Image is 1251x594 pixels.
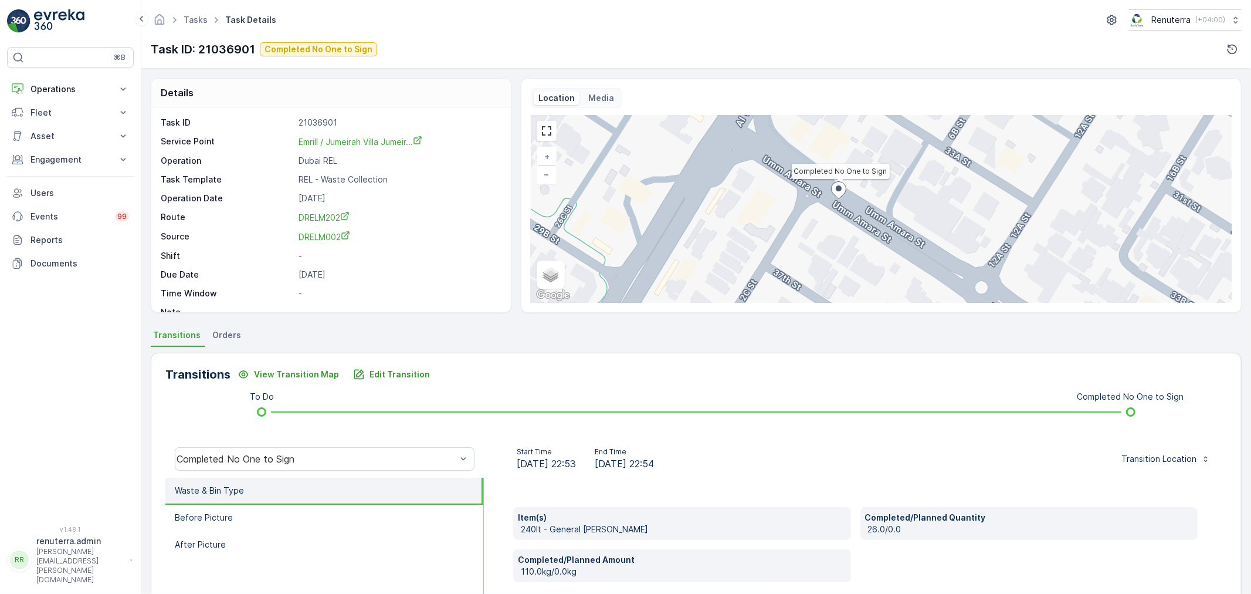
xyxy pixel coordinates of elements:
span: Task Details [223,14,279,26]
img: Screenshot_2024-07-26_at_13.33.01.png [1128,14,1147,26]
p: Fleet [30,107,110,119]
button: Completed No One to Sign [260,42,377,56]
a: Events99 [7,205,134,228]
p: Task ID [161,117,294,129]
a: Emrill / Jumeirah Villa Jumeir... [299,136,422,147]
span: v 1.48.1 [7,526,134,533]
p: Before Picture [175,512,233,524]
p: Location [538,92,575,104]
p: Start Time [517,447,576,457]
a: Tasks [184,15,208,25]
button: Operations [7,77,134,101]
p: Media [589,92,615,104]
span: Emrill / Jumeirah Villa Jumeir... [299,137,422,147]
p: Documents [30,258,129,269]
div: Completed No One to Sign [177,454,456,464]
p: 26.0/0.0 [868,524,1194,535]
p: Completed/Planned Quantity [865,512,1194,524]
a: Open this area in Google Maps (opens a new window) [534,288,572,303]
p: renuterra.admin [36,535,124,547]
span: − [544,169,550,179]
span: DRELM202 [299,212,350,222]
p: Shift [161,250,294,262]
button: RRrenuterra.admin[PERSON_NAME][EMAIL_ADDRESS][PERSON_NAME][DOMAIN_NAME] [7,535,134,585]
p: - [299,306,499,318]
a: DRELM002 [299,231,499,243]
span: Orders [212,329,241,341]
a: Zoom In [538,148,555,166]
button: Asset [7,124,134,148]
button: View Transition Map [230,365,346,384]
p: [DATE] [299,193,499,204]
a: Users [7,181,134,205]
p: [PERSON_NAME][EMAIL_ADDRESS][PERSON_NAME][DOMAIN_NAME] [36,547,124,585]
p: Transitions [165,366,230,383]
p: Operation [161,155,294,167]
p: Task Template [161,174,294,185]
img: logo [7,9,30,33]
a: Reports [7,228,134,252]
div: RR [10,551,29,569]
p: To Do [250,391,274,403]
p: 99 [117,212,127,221]
span: [DATE] 22:53 [517,457,576,471]
a: Layers [538,262,564,288]
p: Edit Transition [369,369,430,380]
p: Due Date [161,269,294,281]
p: Time Window [161,288,294,299]
p: Source [161,231,294,243]
button: Fleet [7,101,134,124]
a: Zoom Out [538,166,555,183]
img: logo_light-DOdMpM7g.png [34,9,84,33]
p: Completed No One to Sign [265,43,372,55]
button: Transition Location [1114,450,1218,468]
p: Reports [30,234,129,246]
span: [DATE] 22:54 [595,457,654,471]
p: ( +04:00 ) [1195,15,1225,25]
a: View Fullscreen [538,122,555,140]
p: View Transition Map [254,369,339,380]
p: Task ID: 21036901 [151,41,255,58]
p: Operation Date [161,193,294,204]
p: Transition Location [1121,453,1196,465]
p: Renuterra [1151,14,1191,26]
p: Completed No One to Sign [1077,391,1184,403]
p: Engagement [30,154,110,166]
p: Completed/Planned Amount [518,554,846,566]
span: DRELM002 [299,232,350,242]
p: ⌘B [114,53,126,62]
p: Asset [30,130,110,142]
p: Route [161,211,294,224]
p: Dubai REL [299,155,499,167]
p: Service Point [161,136,294,148]
p: - [299,250,499,262]
p: 110.0kg/0.0kg [521,566,846,578]
button: Edit Transition [346,365,437,384]
p: 240lt - General [PERSON_NAME] [521,524,846,535]
p: Details [161,86,194,100]
a: Homepage [153,18,166,28]
span: + [544,151,550,161]
p: - [299,288,499,299]
p: After Picture [175,539,226,551]
p: Operations [30,83,110,95]
a: Documents [7,252,134,275]
button: Renuterra(+04:00) [1128,9,1242,31]
img: Google [534,288,572,303]
span: Transitions [153,329,201,341]
p: End Time [595,447,654,457]
p: Waste & Bin Type [175,485,244,497]
p: Item(s) [518,512,846,524]
p: REL - Waste Collection [299,174,499,185]
p: 21036901 [299,117,499,129]
button: Engagement [7,148,134,171]
p: Users [30,187,129,199]
a: DRELM202 [299,211,499,224]
p: Note [161,306,294,318]
p: Events [30,211,108,222]
p: [DATE] [299,269,499,281]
